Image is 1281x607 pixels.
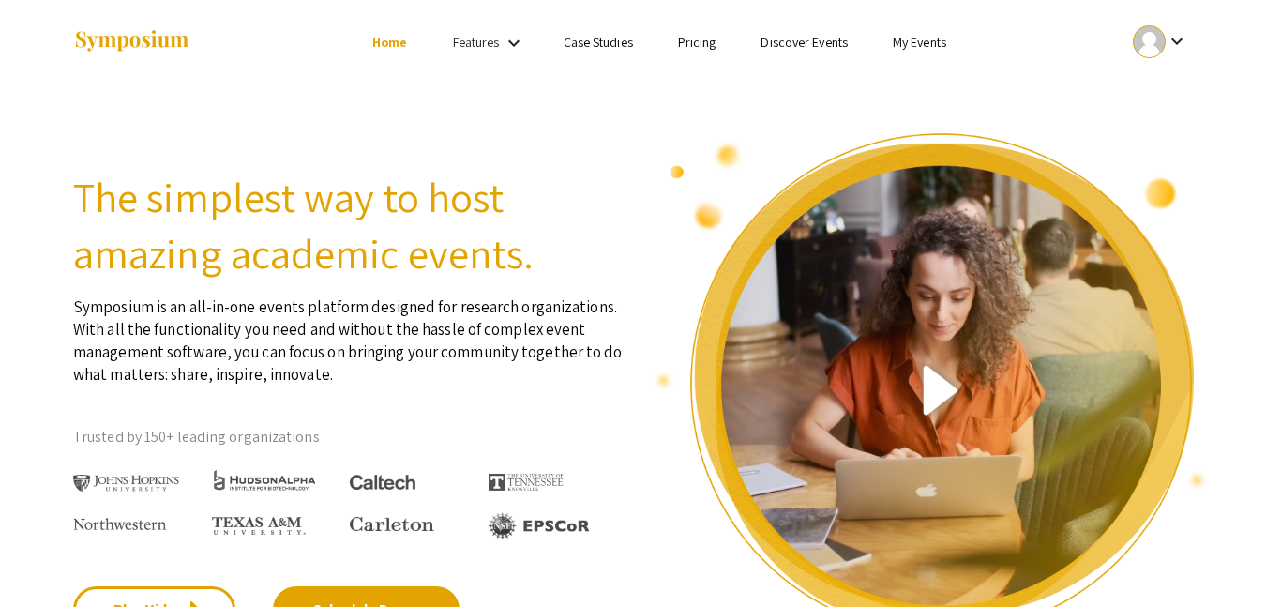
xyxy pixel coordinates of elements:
[73,475,179,493] img: Johns Hopkins University
[73,423,626,451] p: Trusted by 150+ leading organizations
[489,512,592,539] img: EPSCOR
[212,469,318,491] img: HudsonAlpha
[564,34,633,51] a: Case Studies
[73,29,190,54] img: Symposium by ForagerOne
[73,518,167,529] img: Northwestern
[372,34,407,51] a: Home
[73,281,626,386] p: Symposium is an all-in-one events platform designed for research organizations. With all the func...
[678,34,716,51] a: Pricing
[350,517,434,532] img: Carleton
[453,34,500,51] a: Features
[503,32,525,54] mat-icon: Expand Features list
[212,517,306,536] img: Texas A&M University
[893,34,946,51] a: My Events
[1113,21,1208,63] button: Expand account dropdown
[350,475,415,491] img: Caltech
[14,523,80,593] iframe: Chat
[761,34,848,51] a: Discover Events
[1166,30,1188,53] mat-icon: Expand account dropdown
[73,169,626,281] h2: The simplest way to host amazing academic events.
[489,474,564,491] img: The University of Tennessee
